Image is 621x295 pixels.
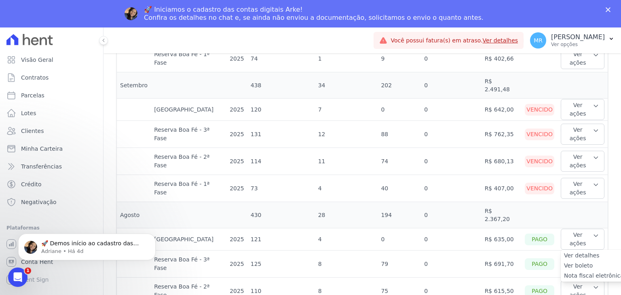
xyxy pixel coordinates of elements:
button: Ver ações [561,124,604,145]
td: 40 [378,175,421,202]
div: Pago [525,234,554,245]
td: 0 [421,72,481,99]
div: Fechar [606,7,614,12]
a: Negativação [3,194,100,210]
td: 2025 [226,148,247,175]
a: Recebíveis [3,236,100,252]
td: 114 [247,148,315,175]
td: R$ 407,00 [482,175,522,202]
td: 74 [378,148,421,175]
td: 0 [378,228,421,251]
a: Conta Hent [3,254,100,270]
button: Ver ações [561,151,604,172]
span: Contratos [21,74,49,82]
td: 120 [247,99,315,121]
td: 430 [247,202,315,228]
td: R$ 2.367,20 [482,202,522,228]
td: 2025 [226,99,247,121]
img: Profile image for Adriane [125,7,137,20]
td: R$ 2.491,48 [482,72,522,99]
a: Clientes [3,123,100,139]
a: Ver detalhes [483,37,518,44]
td: 2025 [226,45,247,72]
span: Crédito [21,180,42,188]
a: Contratos [3,70,100,86]
div: Vencido [525,129,554,140]
button: Ver ações [561,178,604,199]
td: Reserva Boa Fé - 1ª Fase [151,45,226,72]
td: 73 [247,175,315,202]
td: 0 [421,99,481,121]
span: MR [534,38,543,43]
button: Ver ações [561,229,604,250]
td: 8 [315,251,378,278]
td: 2025 [226,228,247,251]
td: Reserva Boa Fé - 3ª Fase [151,121,226,148]
td: 9 [378,45,421,72]
td: 438 [247,72,315,99]
div: Pago [525,258,554,270]
td: 2025 [226,251,247,278]
div: 🚀 Iniciamos o cadastro das contas digitais Arke! Confira os detalhes no chat e, se ainda não envi... [144,6,484,22]
span: Visão Geral [21,56,53,64]
div: Vencido [525,156,554,167]
td: 28 [315,202,378,228]
a: Lotes [3,105,100,121]
iframe: Intercom notifications mensagem [6,217,168,273]
span: Negativação [21,198,57,206]
td: R$ 642,00 [482,99,522,121]
td: 34 [315,72,378,99]
td: 0 [421,202,481,228]
td: Reserva Boa Fé - 1ª Fase [151,175,226,202]
td: Reserva Boa Fé - 2ª Fase [151,148,226,175]
td: 0 [421,228,481,251]
span: Minha Carteira [21,145,63,153]
td: R$ 635,00 [482,228,522,251]
a: Transferências [3,158,100,175]
td: 7 [315,99,378,121]
td: 194 [378,202,421,228]
td: 12 [315,121,378,148]
td: Setembro [117,72,151,99]
td: 0 [421,251,481,278]
span: Parcelas [21,91,44,99]
td: 1 [315,45,378,72]
button: Ver ações [561,48,604,69]
td: 0 [421,45,481,72]
td: 0 [421,148,481,175]
td: 125 [247,251,315,278]
td: [GEOGRAPHIC_DATA] [151,228,226,251]
td: 74 [247,45,315,72]
button: Ver ações [561,99,604,120]
td: R$ 680,13 [482,148,522,175]
span: Lotes [21,109,36,117]
td: 2025 [226,121,247,148]
td: 4 [315,228,378,251]
span: Você possui fatura(s) em atraso. [391,36,518,45]
td: Agosto [117,202,151,228]
div: Vencido [525,183,554,194]
td: R$ 402,66 [482,45,522,72]
button: MR [PERSON_NAME] Ver opções [524,29,621,52]
td: 11 [315,148,378,175]
td: 121 [247,228,315,251]
div: Vencido [525,104,554,116]
td: 2025 [226,175,247,202]
a: Visão Geral [3,52,100,68]
a: Minha Carteira [3,141,100,157]
td: [GEOGRAPHIC_DATA] [151,99,226,121]
td: 0 [421,121,481,148]
iframe: Intercom live chat [8,268,27,287]
td: 4 [315,175,378,202]
td: 131 [247,121,315,148]
td: R$ 762,35 [482,121,522,148]
p: [PERSON_NAME] [551,33,605,41]
a: Parcelas [3,87,100,103]
p: Ver opções [551,41,605,48]
td: 88 [378,121,421,148]
td: 0 [421,175,481,202]
span: Transferências [21,162,62,171]
td: 0 [378,99,421,121]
